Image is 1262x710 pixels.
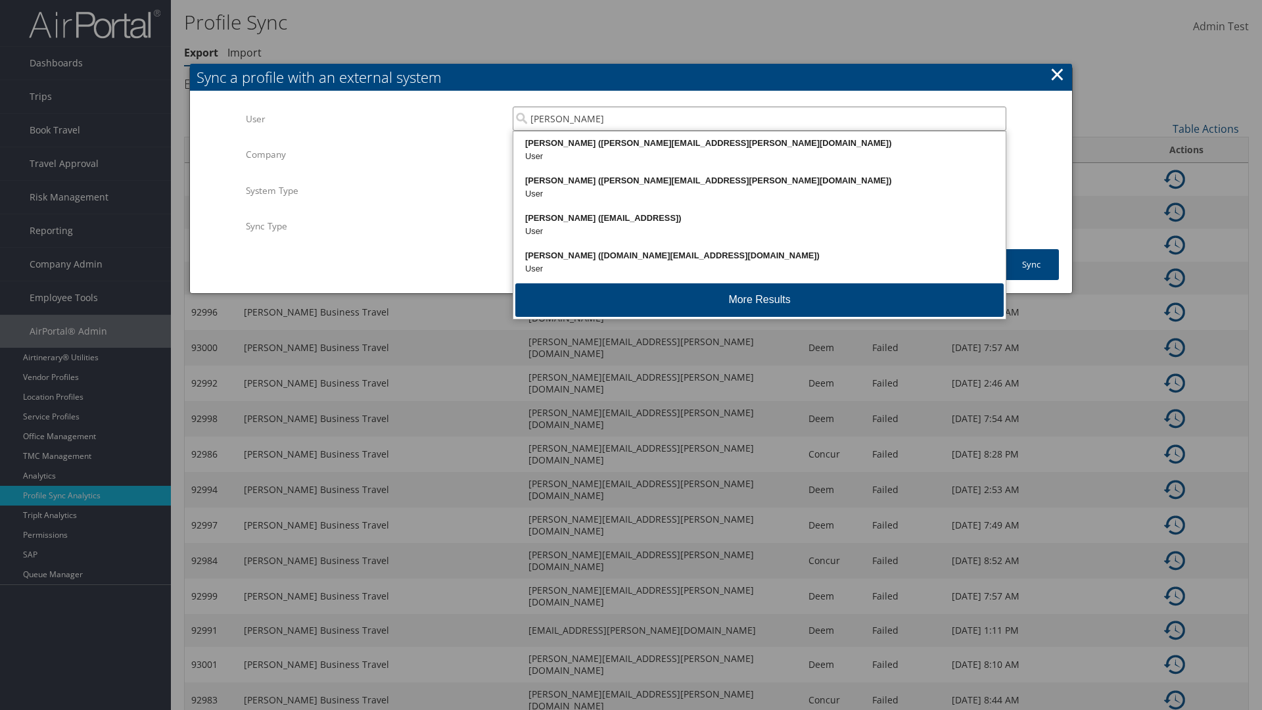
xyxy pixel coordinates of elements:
div: User [515,225,1004,238]
button: More Results [515,283,1004,317]
button: × [1050,61,1065,87]
div: Sync a profile with an external system [197,67,1072,87]
label: System Type [246,178,503,203]
div: [PERSON_NAME] ([DOMAIN_NAME][EMAIL_ADDRESS][DOMAIN_NAME]) [515,249,1004,262]
label: Company [246,142,503,167]
label: Sync Type [246,214,503,239]
div: User [515,262,1004,275]
button: Sync [1004,249,1059,280]
div: [PERSON_NAME] ([PERSON_NAME][EMAIL_ADDRESS][PERSON_NAME][DOMAIN_NAME]) [515,137,1004,150]
div: [PERSON_NAME] ([PERSON_NAME][EMAIL_ADDRESS][PERSON_NAME][DOMAIN_NAME]) [515,174,1004,187]
div: User [515,150,1004,163]
label: User [246,106,503,131]
div: User [515,187,1004,201]
div: [PERSON_NAME] ([EMAIL_ADDRESS]) [515,212,1004,225]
